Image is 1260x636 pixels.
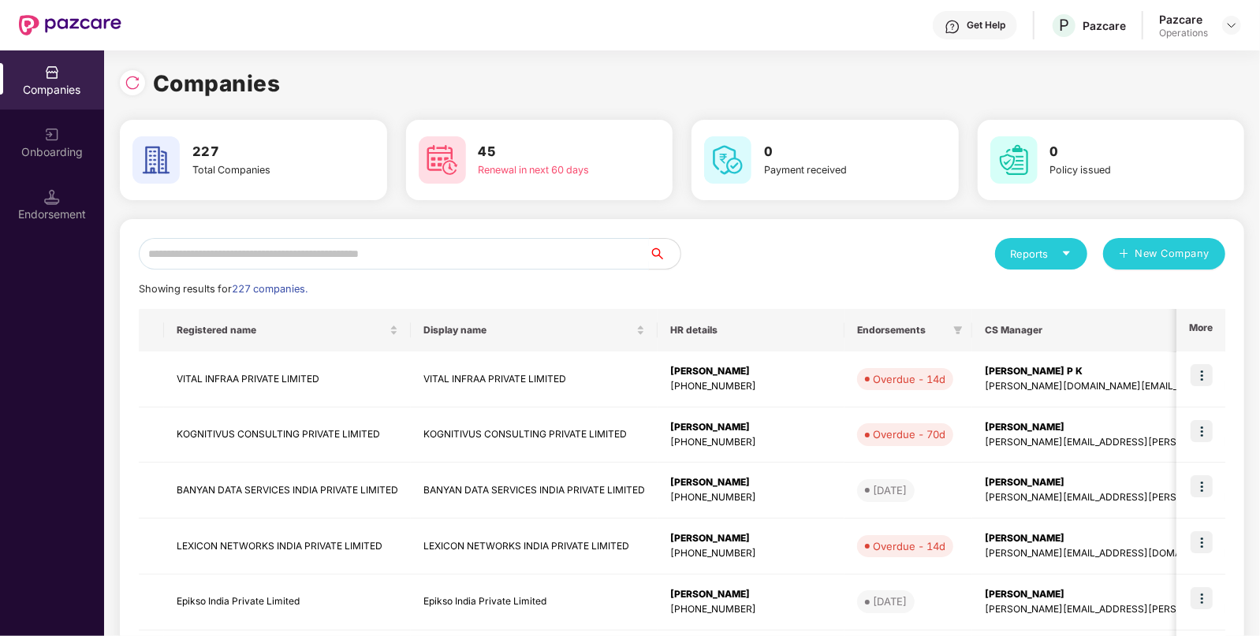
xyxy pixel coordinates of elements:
td: VITAL INFRAA PRIVATE LIMITED [164,351,411,407]
td: KOGNITIVUS CONSULTING PRIVATE LIMITED [411,407,658,463]
div: [PHONE_NUMBER] [670,435,832,450]
div: [PHONE_NUMBER] [670,490,832,505]
div: [PHONE_NUMBER] [670,379,832,394]
img: svg+xml;base64,PHN2ZyB3aWR0aD0iMTQuNSIgaGVpZ2h0PSIxNC41IiB2aWV3Qm94PSIwIDAgMTYgMTYiIGZpbGw9Im5vbm... [44,189,60,205]
img: icon [1191,475,1213,497]
img: svg+xml;base64,PHN2ZyB4bWxucz0iaHR0cDovL3d3dy53My5vcmcvMjAwMC9zdmciIHdpZHRoPSI2MCIgaGVpZ2h0PSI2MC... [704,136,751,184]
td: BANYAN DATA SERVICES INDIA PRIVATE LIMITED [164,463,411,519]
button: plusNew Company [1103,238,1225,270]
img: svg+xml;base64,PHN2ZyB4bWxucz0iaHR0cDovL3d3dy53My5vcmcvMjAwMC9zdmciIHdpZHRoPSI2MCIgaGVpZ2h0PSI2MC... [132,136,180,184]
span: Display name [423,324,633,337]
div: [PHONE_NUMBER] [670,602,832,617]
div: Overdue - 70d [873,426,945,442]
div: [PHONE_NUMBER] [670,546,832,561]
div: Payment received [764,162,900,178]
div: Reports [1011,246,1072,262]
img: icon [1191,420,1213,442]
th: Registered name [164,309,411,351]
h3: 0 [1050,142,1186,162]
button: search [648,238,681,270]
span: Showing results for [139,283,308,295]
h3: 227 [192,142,328,162]
span: search [648,247,680,260]
span: caret-down [1061,248,1072,258]
th: Display name [411,309,658,351]
img: svg+xml;base64,PHN2ZyBpZD0iUmVsb2FkLTMyeDMyIiB4bWxucz0iaHR0cDovL3d3dy53My5vcmcvMjAwMC9zdmciIHdpZH... [125,75,140,91]
img: svg+xml;base64,PHN2ZyBpZD0iSGVscC0zMngzMiIgeG1sbnM9Imh0dHA6Ly93d3cudzMub3JnLzIwMDAvc3ZnIiB3aWR0aD... [945,19,960,35]
img: icon [1191,531,1213,553]
div: [PERSON_NAME] [670,587,832,602]
span: Registered name [177,324,386,337]
div: [PERSON_NAME] [670,420,832,435]
div: [PERSON_NAME] [670,364,832,379]
span: filter [953,325,963,335]
div: [PERSON_NAME] [670,531,832,546]
td: LEXICON NETWORKS INDIA PRIVATE LIMITED [411,519,658,575]
img: svg+xml;base64,PHN2ZyB4bWxucz0iaHR0cDovL3d3dy53My5vcmcvMjAwMC9zdmciIHdpZHRoPSI2MCIgaGVpZ2h0PSI2MC... [990,136,1038,184]
td: LEXICON NETWORKS INDIA PRIVATE LIMITED [164,519,411,575]
div: [PERSON_NAME] [670,475,832,490]
img: New Pazcare Logo [19,15,121,35]
td: Epikso India Private Limited [164,575,411,630]
td: BANYAN DATA SERVICES INDIA PRIVATE LIMITED [411,463,658,519]
h3: 0 [764,142,900,162]
td: KOGNITIVUS CONSULTING PRIVATE LIMITED [164,407,411,463]
div: Pazcare [1083,18,1126,33]
span: plus [1119,248,1129,261]
span: filter [950,321,966,340]
h3: 45 [479,142,614,162]
h1: Companies [153,66,281,101]
th: HR details [658,309,844,351]
div: [DATE] [873,482,907,498]
span: P [1059,16,1069,35]
td: Epikso India Private Limited [411,575,658,630]
img: icon [1191,364,1213,386]
span: New Company [1135,246,1210,262]
span: Endorsements [857,324,947,337]
img: icon [1191,587,1213,609]
td: VITAL INFRAA PRIVATE LIMITED [411,351,658,407]
div: Renewal in next 60 days [479,162,614,178]
span: 227 companies. [232,283,308,295]
img: svg+xml;base64,PHN2ZyBpZD0iQ29tcGFuaWVzIiB4bWxucz0iaHR0cDovL3d3dy53My5vcmcvMjAwMC9zdmciIHdpZHRoPS... [44,65,60,80]
div: Total Companies [192,162,328,178]
img: svg+xml;base64,PHN2ZyBpZD0iRHJvcGRvd24tMzJ4MzIiIHhtbG5zPSJodHRwOi8vd3d3LnczLm9yZy8yMDAwL3N2ZyIgd2... [1225,19,1238,32]
th: More [1176,309,1225,351]
div: [DATE] [873,593,907,609]
img: svg+xml;base64,PHN2ZyB3aWR0aD0iMjAiIGhlaWdodD0iMjAiIHZpZXdCb3g9IjAgMCAyMCAyMCIgZmlsbD0ibm9uZSIgeG... [44,127,60,143]
img: svg+xml;base64,PHN2ZyB4bWxucz0iaHR0cDovL3d3dy53My5vcmcvMjAwMC9zdmciIHdpZHRoPSI2MCIgaGVpZ2h0PSI2MC... [419,136,466,184]
div: Overdue - 14d [873,538,945,554]
div: Operations [1159,27,1208,39]
div: Pazcare [1159,12,1208,27]
div: Get Help [967,19,1005,32]
div: Policy issued [1050,162,1186,178]
div: Overdue - 14d [873,371,945,387]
